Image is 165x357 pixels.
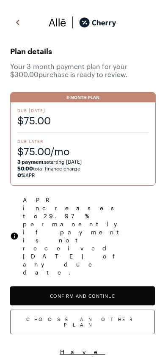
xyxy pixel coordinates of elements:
[49,16,66,29] img: svg%3e
[13,16,23,29] img: svg%3e
[23,196,155,276] span: APR increases to 29.97 % permanently if payment is not received [DATE] of any due date.
[17,165,81,171] span: total finance charge
[11,92,155,102] div: 3-Month Plan
[10,62,155,78] span: Your 3 -month payment plan for your $300.00 purchase is ready to review.
[17,144,148,158] span: $75.00/mo
[17,159,82,165] span: starting [DATE]
[17,107,148,113] span: Due [DATE]
[17,165,33,171] strong: $0.00
[66,16,79,29] img: svg%3e
[17,113,148,127] span: $75.00
[17,172,25,178] strong: 0%
[17,138,148,144] span: Due Later
[10,44,155,58] span: Plan details
[10,286,155,305] button: Confirm and Continue
[10,310,155,334] div: Choose Another Plan
[10,232,19,240] img: svg%3e
[17,159,47,165] strong: 3 payments
[17,172,35,178] span: APR
[79,16,116,29] img: cherry_black_logo-DrOE_MJI.svg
